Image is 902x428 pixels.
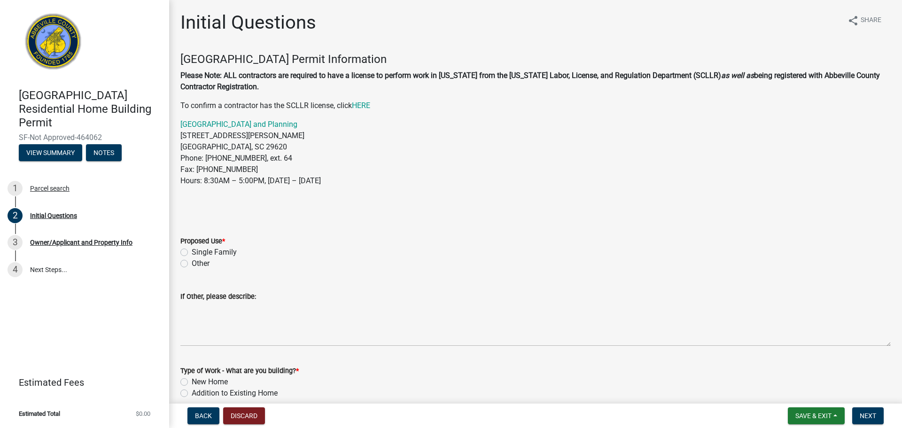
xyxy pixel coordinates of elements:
strong: being registered with Abbeville County Contractor Registration. [180,71,880,91]
div: Parcel search [30,185,70,192]
strong: Please Note: ALL contractors are required to have a license to perform work in [US_STATE] from th... [180,71,721,80]
button: shareShare [840,11,889,30]
label: Other [192,258,210,269]
div: 2 [8,208,23,223]
a: [GEOGRAPHIC_DATA] and Planning [180,120,297,129]
img: Abbeville County, South Carolina [19,10,88,79]
span: Estimated Total [19,411,60,417]
p: To confirm a contractor has the SCLLR license, click [180,100,891,111]
div: 3 [8,235,23,250]
label: If Other, please describe: [180,294,256,300]
wm-modal-confirm: Notes [86,150,122,157]
span: Next [860,412,876,420]
button: Back [187,407,219,424]
span: SF-Not Approved-464062 [19,133,150,142]
div: 1 [8,181,23,196]
h4: [GEOGRAPHIC_DATA] Residential Home Building Permit [19,89,162,129]
i: share [848,15,859,26]
label: Addition to Existing Home [192,388,278,399]
span: Save & Exit [795,412,832,420]
button: View Summary [19,144,82,161]
label: Single Family [192,247,237,258]
div: 4 [8,262,23,277]
label: Type of Work - What are you building? [180,368,299,374]
label: Proposed Use [180,238,225,245]
label: New Home [192,376,228,388]
a: HERE [352,101,370,110]
strong: as well as [721,71,754,80]
a: Estimated Fees [8,373,154,392]
button: Next [852,407,884,424]
div: Initial Questions [30,212,77,219]
h1: Initial Questions [180,11,316,34]
h4: [GEOGRAPHIC_DATA] Permit Information [180,53,891,66]
button: Discard [223,407,265,424]
span: Share [861,15,881,26]
wm-modal-confirm: Summary [19,150,82,157]
div: Owner/Applicant and Property Info [30,239,132,246]
p: [STREET_ADDRESS][PERSON_NAME] [GEOGRAPHIC_DATA], SC 29620 Phone: [PHONE_NUMBER], ext. 64 Fax: [PH... [180,119,891,198]
span: Back [195,412,212,420]
span: $0.00 [136,411,150,417]
button: Notes [86,144,122,161]
button: Save & Exit [788,407,845,424]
